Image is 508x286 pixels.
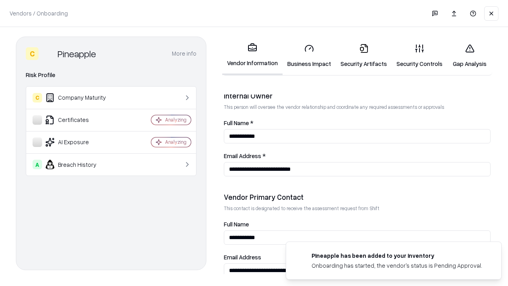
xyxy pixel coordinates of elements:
p: This person will oversee the vendor relationship and coordinate any required assessments or appro... [224,104,491,110]
img: Pineapple [42,47,54,60]
div: AI Exposure [33,137,127,147]
div: Company Maturity [33,93,127,102]
label: Full Name * [224,120,491,126]
div: Onboarding has started, the vendor's status is Pending Approval. [312,261,482,270]
label: Email Address * [224,153,491,159]
a: Business Impact [283,37,336,74]
img: pineappleenergy.com [296,251,305,261]
div: Internal Owner [224,91,491,100]
div: Analyzing [165,139,187,145]
div: Breach History [33,160,127,169]
a: Security Controls [392,37,447,74]
div: Risk Profile [26,70,196,80]
a: Gap Analysis [447,37,492,74]
div: C [26,47,38,60]
button: More info [172,46,196,61]
div: Certificates [33,115,127,125]
div: Pineapple has been added to your inventory [312,251,482,260]
div: C [33,93,42,102]
div: Vendor Primary Contact [224,192,491,202]
p: Vendors / Onboarding [10,9,68,17]
a: Vendor Information [222,37,283,75]
div: Pineapple [58,47,96,60]
label: Email Address [224,254,491,260]
p: This contact is designated to receive the assessment request from Shift [224,205,491,212]
label: Full Name [224,221,491,227]
div: A [33,160,42,169]
a: Security Artifacts [336,37,392,74]
div: Analyzing [165,116,187,123]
